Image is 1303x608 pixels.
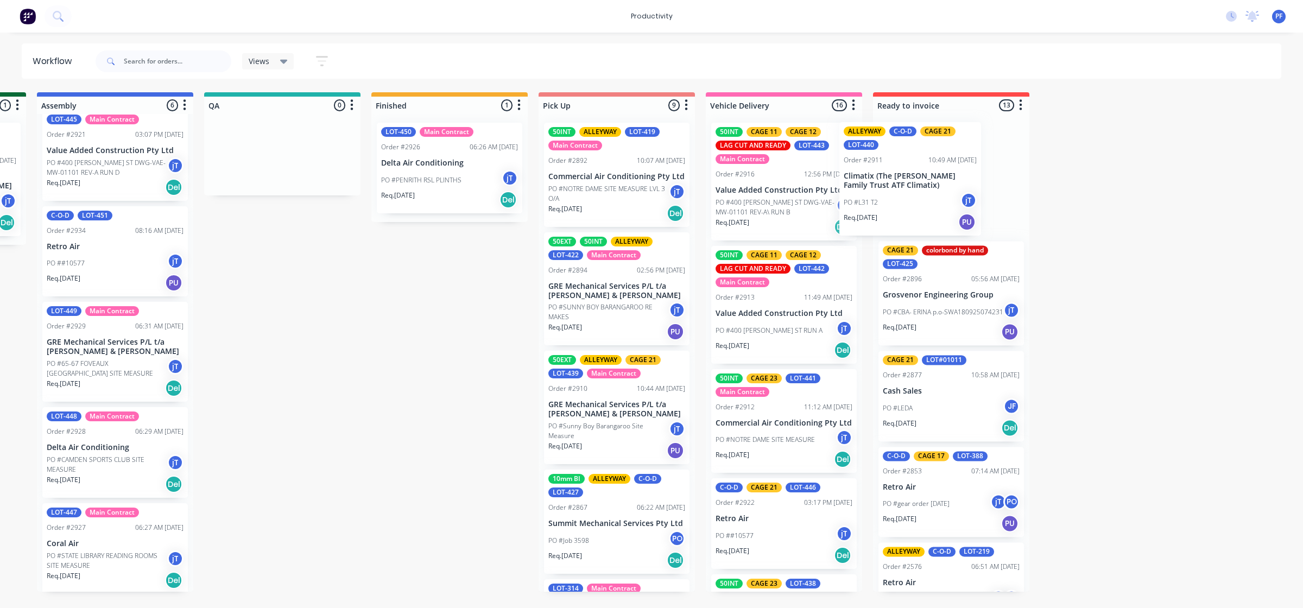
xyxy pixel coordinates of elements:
[1275,11,1282,21] span: PF
[249,55,269,67] span: Views
[20,8,36,24] img: Factory
[124,50,231,72] input: Search for orders...
[33,55,77,68] div: Workflow
[625,8,678,24] div: productivity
